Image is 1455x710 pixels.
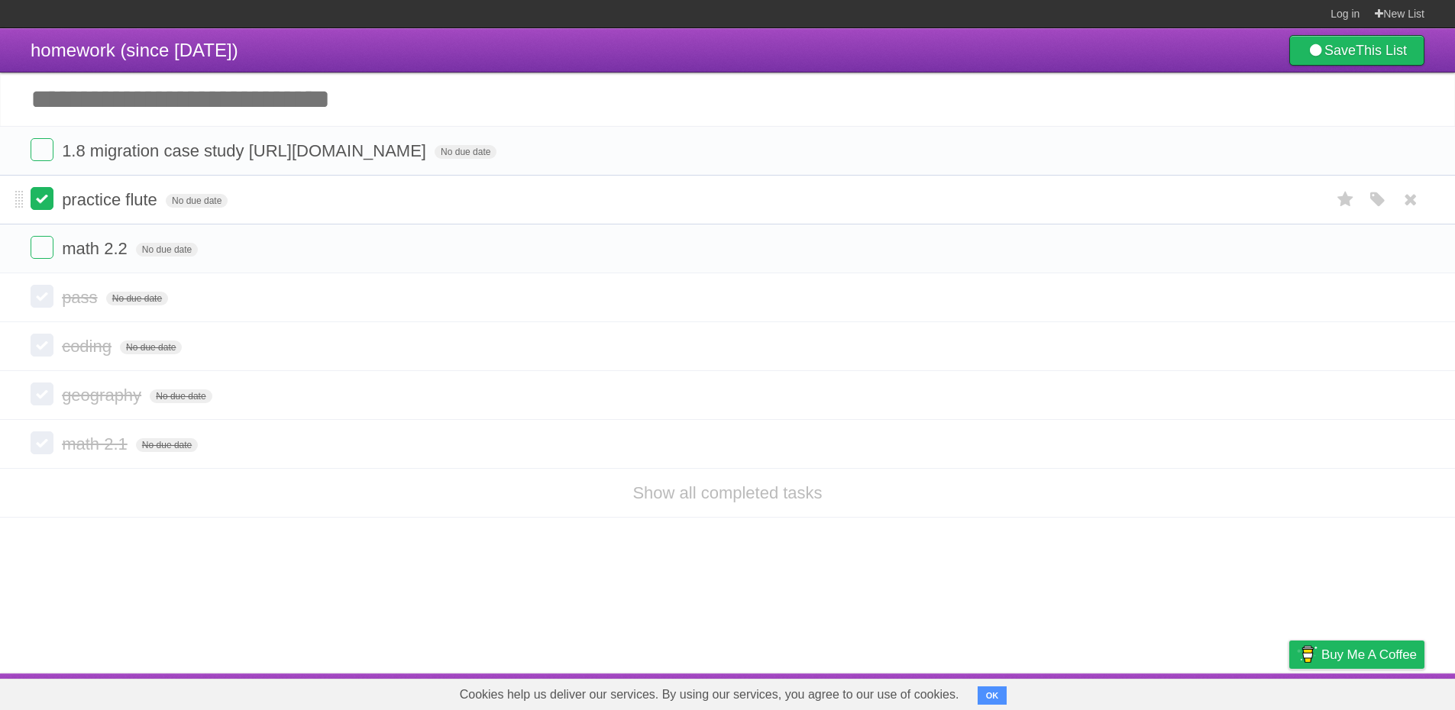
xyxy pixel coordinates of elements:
[1086,677,1118,706] a: About
[31,236,53,259] label: Done
[31,187,53,210] label: Done
[1297,641,1318,667] img: Buy me a coffee
[136,438,198,452] span: No due date
[632,483,822,502] a: Show all completed tasks
[62,337,115,356] span: coding
[1331,187,1360,212] label: Star task
[31,431,53,454] label: Done
[62,141,430,160] span: 1.8 migration case study [URL][DOMAIN_NAME]
[445,679,975,710] span: Cookies help us deliver our services. By using our services, you agree to our use of cookies.
[106,292,168,305] span: No due date
[1137,677,1198,706] a: Developers
[62,288,101,307] span: pass
[1289,35,1424,66] a: SaveThis List
[62,386,145,405] span: geography
[31,138,53,161] label: Done
[136,243,198,257] span: No due date
[435,145,496,159] span: No due date
[1269,677,1309,706] a: Privacy
[978,686,1007,705] button: OK
[150,389,212,403] span: No due date
[1328,677,1424,706] a: Suggest a feature
[1321,641,1417,668] span: Buy me a coffee
[120,340,182,354] span: No due date
[62,190,161,209] span: practice flute
[62,434,131,453] span: math 2.1
[1217,677,1251,706] a: Terms
[31,382,53,405] label: Done
[31,40,238,60] span: homework (since [DATE])
[1289,641,1424,669] a: Buy me a coffee
[31,334,53,357] label: Done
[31,285,53,308] label: Done
[1356,43,1407,58] b: This List
[166,194,228,208] span: No due date
[62,239,131,258] span: math 2.2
